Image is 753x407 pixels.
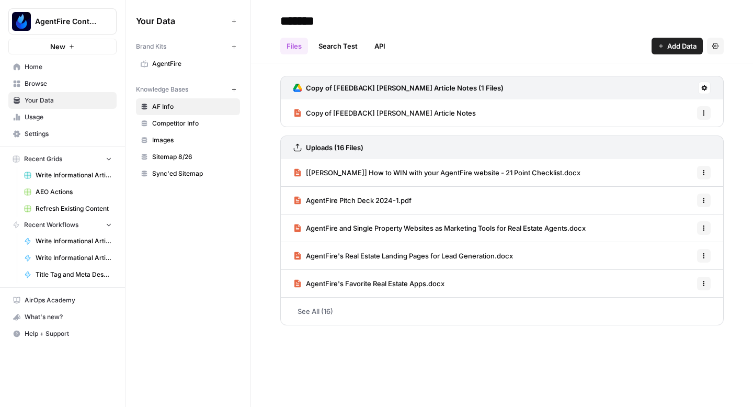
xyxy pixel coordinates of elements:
button: Recent Workflows [8,217,117,233]
a: AEO Actions [19,184,117,200]
span: New [50,41,65,52]
a: [[PERSON_NAME]] How to WIN with your AgentFire website - 21 Point Checklist.docx [293,159,580,186]
button: What's new? [8,309,117,325]
a: API [368,38,392,54]
a: Search Test [312,38,364,54]
a: Your Data [8,92,117,109]
span: Write Informational Article Outline [36,253,112,263]
span: AgentFire Content [35,16,98,27]
a: Usage [8,109,117,126]
button: New [8,39,117,54]
span: AgentFire's Real Estate Landing Pages for Lead Generation.docx [306,251,513,261]
button: Recent Grids [8,151,117,167]
span: AEO Actions [36,187,112,197]
a: AF Info [136,98,240,115]
a: Write Informational Article Body [19,233,117,250]
span: Add Data [667,41,697,51]
a: Write Informational Article Outline [19,250,117,266]
span: Title Tag and Meta Description [36,270,112,279]
a: Title Tag and Meta Description [19,266,117,283]
a: Sitemap 8/26 [136,149,240,165]
span: Sync'ed Sitemap [152,169,235,178]
a: Copy of [FEEDBACK] [PERSON_NAME] Article Notes [293,99,476,127]
span: AirOps Academy [25,296,112,305]
span: Sitemap 8/26 [152,152,235,162]
a: AgentFire [136,55,240,72]
span: Copy of [FEEDBACK] [PERSON_NAME] Article Notes [306,108,476,118]
span: [[PERSON_NAME]] How to WIN with your AgentFire website - 21 Point Checklist.docx [306,167,580,178]
a: AgentFire and Single Property Websites as Marketing Tools for Real Estate Agents.docx [293,214,586,242]
img: AgentFire Content Logo [12,12,31,31]
span: AgentFire and Single Property Websites as Marketing Tools for Real Estate Agents.docx [306,223,586,233]
a: AgentFire Pitch Deck 2024-1.pdf [293,187,412,214]
span: Your Data [136,15,227,27]
span: Settings [25,129,112,139]
a: Refresh Existing Content [19,200,117,217]
span: Write Informational Articles [36,171,112,180]
div: What's new? [9,309,116,325]
span: Images [152,135,235,145]
span: Help + Support [25,329,112,338]
a: Competitor Info [136,115,240,132]
button: Add Data [652,38,703,54]
a: Files [280,38,308,54]
a: AgentFire's Real Estate Landing Pages for Lead Generation.docx [293,242,513,269]
a: Write Informational Articles [19,167,117,184]
a: See All (16) [280,298,724,325]
span: AgentFire's Favorite Real Estate Apps.docx [306,278,444,289]
span: Write Informational Article Body [36,236,112,246]
a: AirOps Academy [8,292,117,309]
h3: Copy of [FEEDBACK] [PERSON_NAME] Article Notes (1 Files) [306,83,504,93]
button: Workspace: AgentFire Content [8,8,117,35]
a: Settings [8,126,117,142]
span: Recent Workflows [24,220,78,230]
span: AgentFire [152,59,235,69]
span: Home [25,62,112,72]
a: Uploads (16 Files) [293,136,363,159]
h3: Uploads (16 Files) [306,142,363,153]
span: AgentFire Pitch Deck 2024-1.pdf [306,195,412,206]
a: Home [8,59,117,75]
a: Copy of [FEEDBACK] [PERSON_NAME] Article Notes (1 Files) [293,76,504,99]
span: Knowledge Bases [136,85,188,94]
span: Usage [25,112,112,122]
a: Browse [8,75,117,92]
span: Your Data [25,96,112,105]
span: Browse [25,79,112,88]
span: Brand Kits [136,42,166,51]
span: Refresh Existing Content [36,204,112,213]
a: Sync'ed Sitemap [136,165,240,182]
span: Competitor Info [152,119,235,128]
span: AF Info [152,102,235,111]
button: Help + Support [8,325,117,342]
span: Recent Grids [24,154,62,164]
a: Images [136,132,240,149]
a: AgentFire's Favorite Real Estate Apps.docx [293,270,444,297]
